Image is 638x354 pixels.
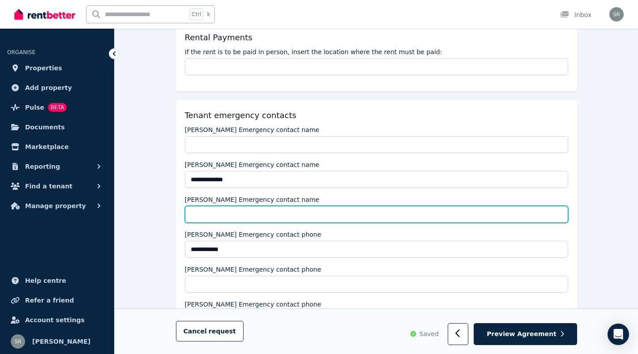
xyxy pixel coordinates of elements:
a: Properties [7,59,107,77]
h5: Tenant emergency contacts [185,109,296,122]
span: Find a tenant [25,181,73,192]
a: Add property [7,79,107,97]
img: Sasha Ristic [609,7,624,21]
button: Preview Agreement [474,324,577,345]
img: RentBetter [14,8,75,21]
span: ORGANISE [7,49,35,55]
span: Marketplace [25,141,69,152]
span: Cancel [184,328,236,335]
span: Documents [25,122,65,132]
label: [PERSON_NAME] Emergency contact phone [185,230,321,239]
label: [PERSON_NAME] Emergency contact name [185,195,320,204]
a: Marketplace [7,138,107,156]
a: Refer a friend [7,291,107,309]
span: [PERSON_NAME] [32,336,90,347]
span: Saved [420,330,439,339]
a: Help centre [7,272,107,290]
span: Manage property [25,200,86,211]
a: Account settings [7,311,107,329]
img: Sasha Ristic [11,334,25,349]
span: Add property [25,82,72,93]
span: request [209,327,236,336]
a: PulseBETA [7,98,107,116]
span: BETA [48,103,67,112]
label: [PERSON_NAME] Emergency contact phone [185,265,321,274]
label: If the rent is to be paid in person, insert the location where the rent must be paid: [185,47,442,56]
label: [PERSON_NAME] Emergency contact name [185,125,320,134]
span: Account settings [25,315,85,325]
div: Open Intercom Messenger [608,324,629,345]
span: Pulse [25,102,44,113]
button: Reporting [7,158,107,175]
span: Preview Agreement [487,330,556,339]
span: Refer a friend [25,295,74,306]
span: Ctrl [189,9,203,20]
button: Find a tenant [7,177,107,195]
span: Reporting [25,161,60,172]
a: Documents [7,118,107,136]
span: k [207,11,210,18]
span: Help centre [25,275,66,286]
span: Properties [25,63,62,73]
button: Cancelrequest [176,321,244,342]
div: Inbox [560,10,591,19]
button: Manage property [7,197,107,215]
label: [PERSON_NAME] Emergency contact name [185,160,320,169]
h5: Rental Payments [185,31,253,44]
label: [PERSON_NAME] Emergency contact phone [185,300,321,309]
